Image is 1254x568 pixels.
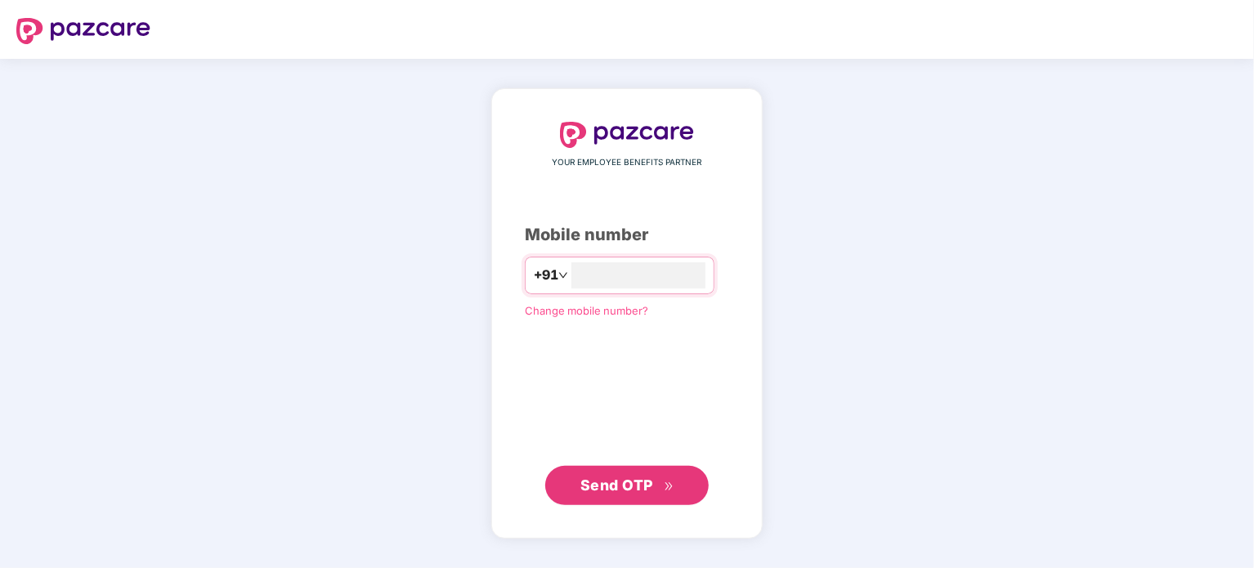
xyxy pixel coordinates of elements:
[16,18,150,44] img: logo
[525,304,648,317] a: Change mobile number?
[525,222,729,248] div: Mobile number
[558,271,568,280] span: down
[534,265,558,285] span: +91
[580,476,653,494] span: Send OTP
[560,122,694,148] img: logo
[553,156,702,169] span: YOUR EMPLOYEE BENEFITS PARTNER
[545,466,709,505] button: Send OTPdouble-right
[664,481,674,492] span: double-right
